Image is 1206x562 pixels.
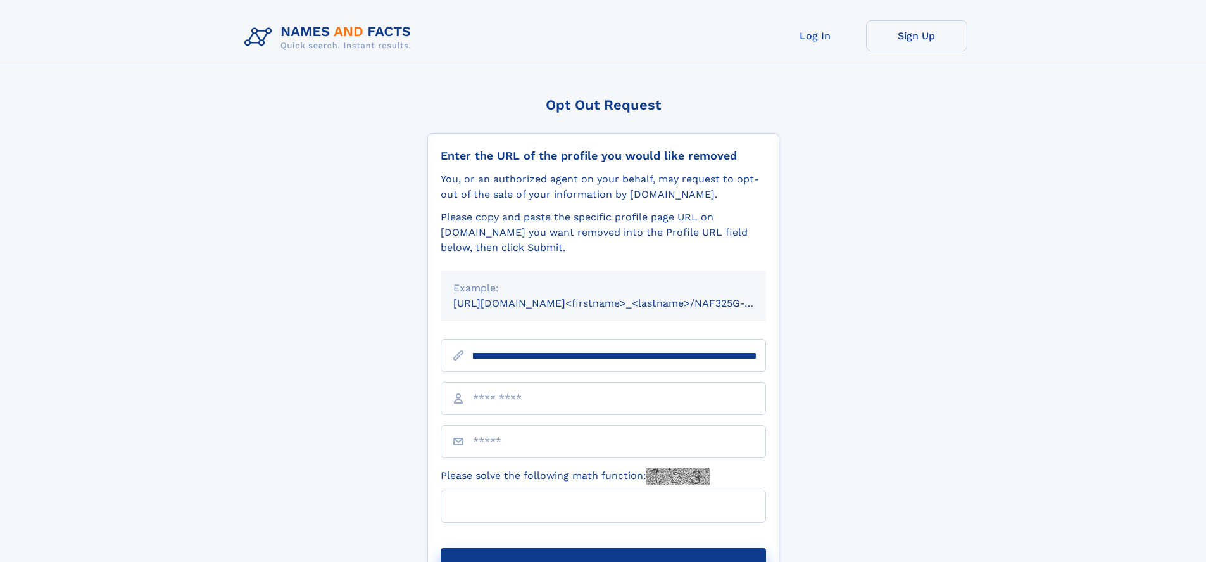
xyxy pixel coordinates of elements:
[453,281,753,296] div: Example:
[441,149,766,163] div: Enter the URL of the profile you would like removed
[239,20,422,54] img: Logo Names and Facts
[765,20,866,51] a: Log In
[427,97,779,113] div: Opt Out Request
[453,297,790,309] small: [URL][DOMAIN_NAME]<firstname>_<lastname>/NAF325G-xxxxxxxx
[441,468,710,485] label: Please solve the following math function:
[441,210,766,255] div: Please copy and paste the specific profile page URL on [DOMAIN_NAME] you want removed into the Pr...
[441,172,766,202] div: You, or an authorized agent on your behalf, may request to opt-out of the sale of your informatio...
[866,20,967,51] a: Sign Up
